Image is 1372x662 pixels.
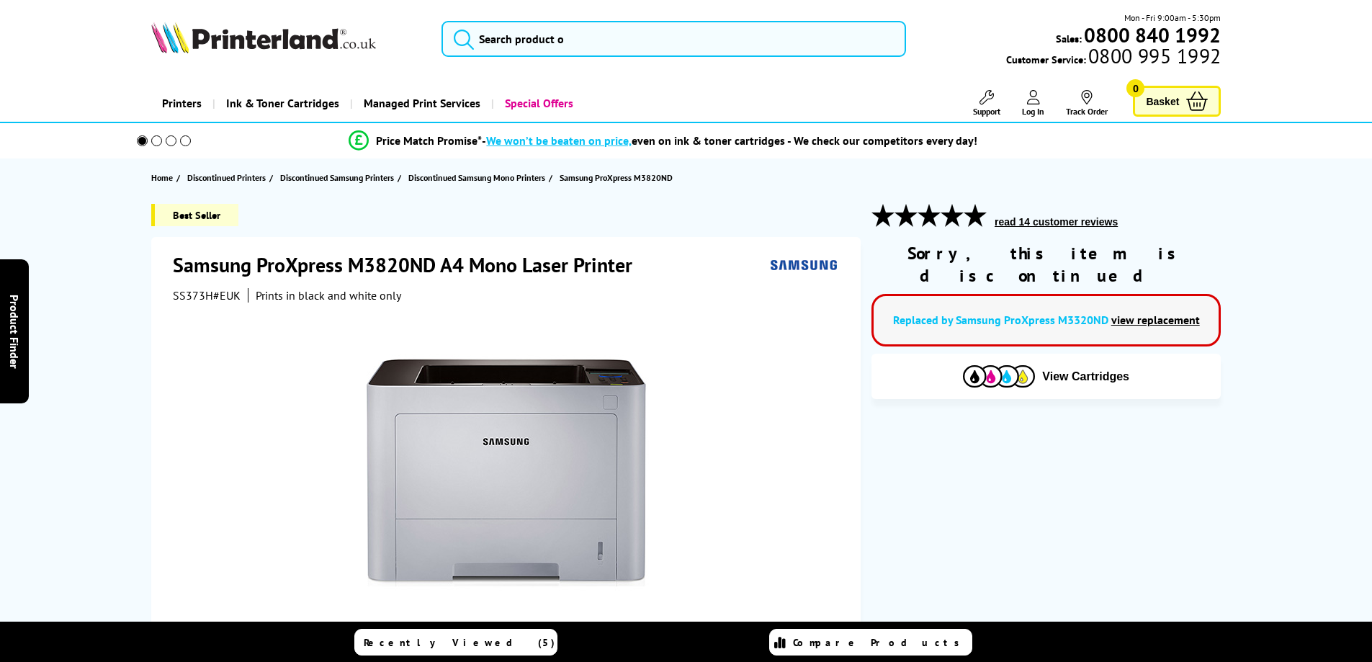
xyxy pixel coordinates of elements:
span: Recently Viewed (5) [364,636,555,649]
a: 0800 840 1992 [1082,28,1221,42]
span: View Cartridges [1042,370,1129,383]
a: Log In [1022,90,1044,117]
a: Home [151,170,176,185]
span: Product Finder [7,294,22,368]
li: modal_Promise [117,128,1210,153]
button: View Cartridges [882,364,1210,388]
a: Compare Products [769,629,972,656]
a: Support [973,90,1000,117]
span: Basket [1146,91,1179,111]
span: Log In [1022,106,1044,117]
span: Best Seller [151,204,238,226]
a: Discontinued Samsung Printers [280,170,398,185]
div: - even on ink & toner cartridges - We check our competitors every day! [482,133,977,148]
h1: Samsung ProXpress M3820ND A4 Mono Laser Printer [173,251,647,278]
span: We won’t be beaten on price, [486,133,632,148]
a: Recently Viewed (5) [354,629,557,656]
img: Samsung [771,251,837,278]
a: Basket 0 [1133,86,1221,117]
button: read 14 customer reviews [990,215,1122,228]
span: Discontinued Samsung Printers [280,170,394,185]
i: Prints in black and white only [256,288,401,303]
a: Special Offers [491,85,584,122]
input: Search product o [441,21,906,57]
img: Cartridges [963,365,1035,388]
span: Price Match Promise* [376,133,482,148]
span: Sales: [1056,32,1082,45]
a: Managed Print Services [350,85,491,122]
div: Sorry, this item is discontinued [871,242,1221,287]
span: Compare Products [793,636,967,649]
span: Home [151,170,173,185]
img: Samsung ProXpress M3820ND [367,331,649,614]
a: view replacement [1111,313,1200,327]
span: Ink & Toner Cartridges [226,85,339,122]
a: Discontinued Printers [187,170,269,185]
span: Support [973,106,1000,117]
b: 0800 840 1992 [1084,22,1221,48]
span: 0800 995 1992 [1086,49,1221,63]
img: Printerland Logo [151,22,376,53]
span: Discontinued Printers [187,170,266,185]
span: 0 [1126,79,1144,97]
span: Customer Service: [1006,49,1221,66]
a: Printerland Logo [151,22,424,56]
a: Ink & Toner Cartridges [212,85,350,122]
a: Printers [151,85,212,122]
span: Discontinued Samsung Mono Printers [408,170,545,185]
span: SS373H#EUK [173,288,241,303]
a: Track Order [1066,90,1108,117]
a: Discontinued Samsung Mono Printers [408,170,549,185]
span: Samsung ProXpress M3820ND [560,172,673,183]
a: Replaced by Samsung ProXpress M3320ND [893,313,1108,327]
span: Mon - Fri 9:00am - 5:30pm [1124,11,1221,24]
